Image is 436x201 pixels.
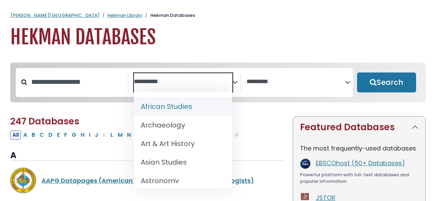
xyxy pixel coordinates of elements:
li: Art & Art History [134,134,232,153]
button: Filter Results E [55,131,62,139]
li: Archaeology [134,116,232,134]
li: Asian Studies [134,153,232,171]
a: Hekman Library [107,12,142,19]
a: AAPG Datapages (American Association of Petroleum Geologists) [42,176,254,185]
button: Filter Results D [46,131,55,139]
li: African Studies [134,97,232,116]
button: Filter Results N [125,131,133,139]
button: Filter Results C [37,131,46,139]
button: Filter Results I [87,131,92,139]
textarea: Search [246,78,345,86]
nav: Search filters [10,63,426,102]
a: [PERSON_NAME][GEOGRAPHIC_DATA] [10,12,100,19]
a: EBSCOhost (50+ Databases) [316,159,405,167]
div: Alpha-list to filter by first letter of database name [10,130,242,139]
textarea: Search [134,78,232,86]
button: Filter Results G [70,131,78,139]
span: 247 Databases [10,115,79,127]
nav: breadcrumb [10,12,426,19]
li: Hekman Databases [142,12,195,19]
button: Filter Results F [62,131,69,139]
button: All [10,131,21,139]
button: Featured Databases [293,116,425,138]
button: Filter Results M [116,131,125,139]
p: The most frequently-used databases [300,144,418,153]
div: Powerful platform with full-text databases and popular information. [300,171,418,185]
input: Search database by title or keyword [27,76,128,88]
button: Submit for Search Results [357,72,416,92]
h3: A [10,150,285,161]
button: Filter Results H [79,131,87,139]
li: Astronomy [134,171,232,190]
button: Filter Results B [30,131,37,139]
button: Filter Results L [108,131,115,139]
button: Filter Results O [133,131,142,139]
button: Filter Results J [93,131,100,139]
h1: Hekman Databases [10,26,426,49]
button: Filter Results A [21,131,29,139]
